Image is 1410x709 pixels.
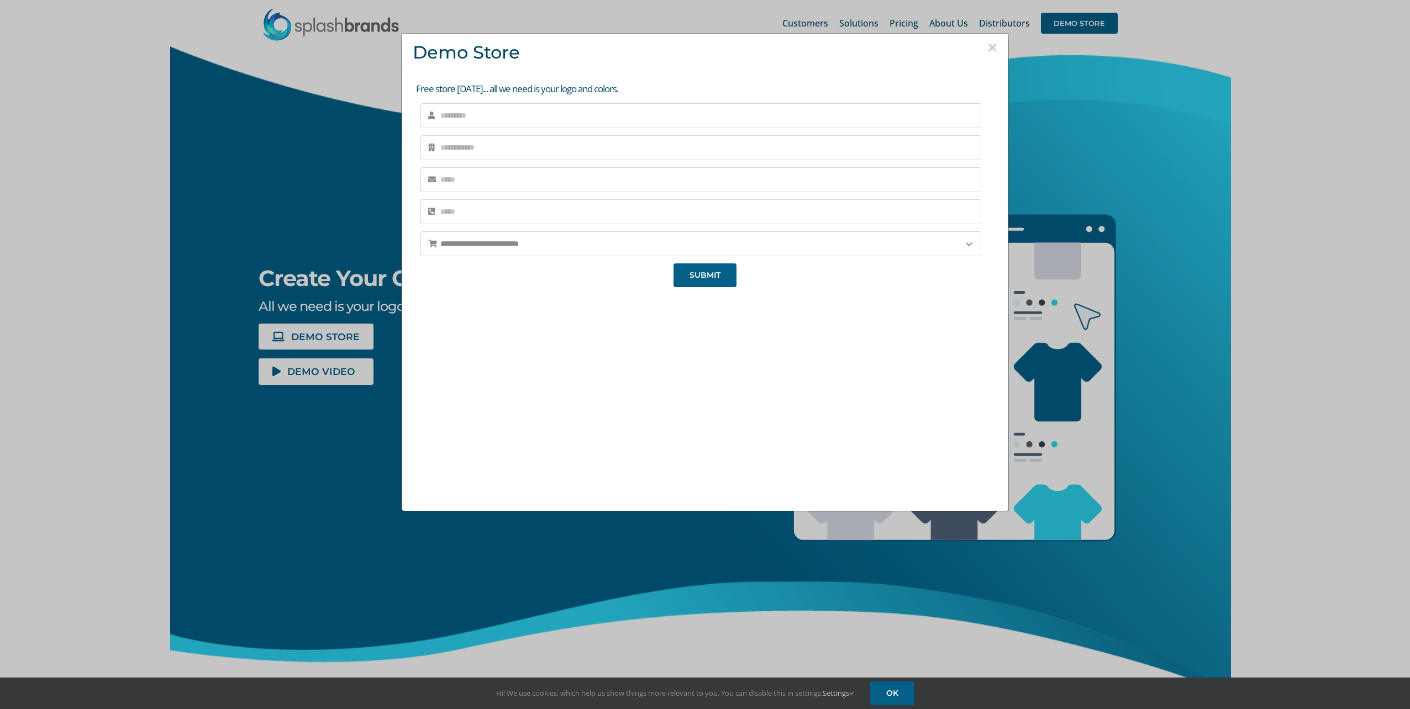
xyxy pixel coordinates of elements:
iframe: SplashBrands Demo Store Overview [523,295,887,500]
button: Close [987,39,997,56]
h3: Demo Store [413,42,997,62]
p: Free store [DATE]... all we need is your logo and colors. [416,82,997,96]
button: SUBMIT [674,263,736,287]
span: SUBMIT [690,271,720,280]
